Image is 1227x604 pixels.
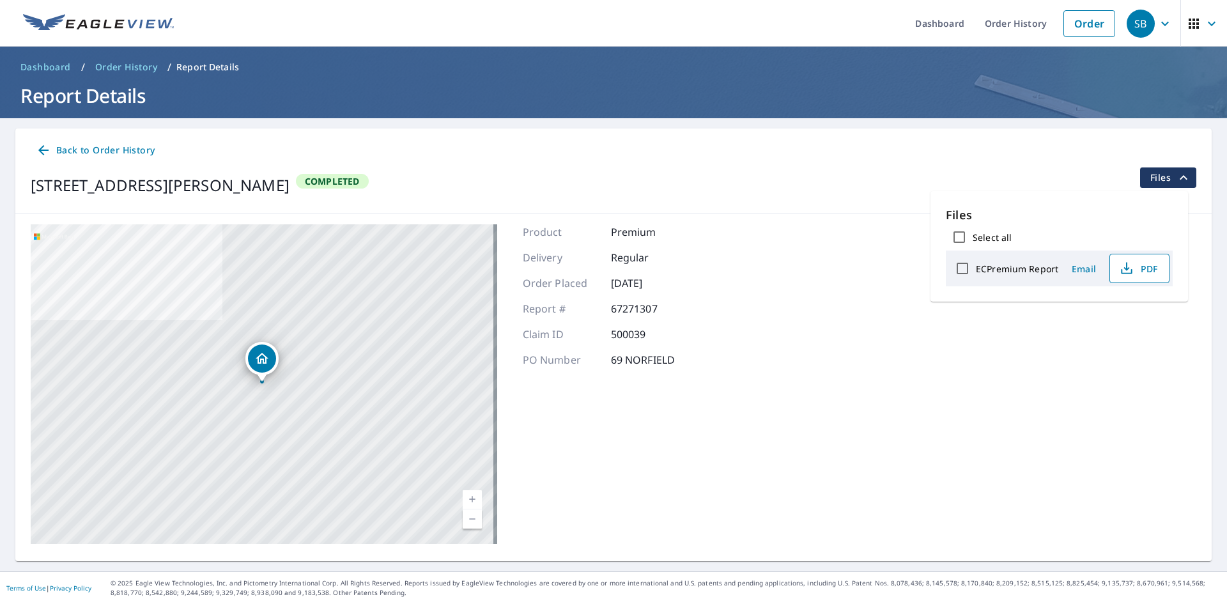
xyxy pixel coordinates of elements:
[20,61,71,74] span: Dashboard
[6,584,46,592] a: Terms of Use
[15,57,1212,77] nav: breadcrumb
[176,61,239,74] p: Report Details
[31,139,160,162] a: Back to Order History
[23,14,174,33] img: EV Logo
[15,57,76,77] a: Dashboard
[611,224,688,240] p: Premium
[167,59,171,75] li: /
[976,263,1058,275] label: ECPremium Report
[611,327,688,342] p: 500039
[50,584,91,592] a: Privacy Policy
[611,250,688,265] p: Regular
[1150,170,1191,185] span: Files
[36,143,155,159] span: Back to Order History
[6,584,91,592] p: |
[611,301,688,316] p: 67271307
[463,509,482,529] a: Current Level 17, Zoom Out
[946,206,1173,224] p: Files
[523,275,599,291] p: Order Placed
[1063,10,1115,37] a: Order
[31,174,289,197] div: [STREET_ADDRESS][PERSON_NAME]
[523,224,599,240] p: Product
[245,342,279,382] div: Dropped pin, building 1, Residential property, 69 Norfield Rd Weston, CT 06883
[1118,261,1159,276] span: PDF
[1069,263,1099,275] span: Email
[111,578,1221,598] p: © 2025 Eagle View Technologies, Inc. and Pictometry International Corp. All Rights Reserved. Repo...
[611,275,688,291] p: [DATE]
[1127,10,1155,38] div: SB
[81,59,85,75] li: /
[523,352,599,368] p: PO Number
[463,490,482,509] a: Current Level 17, Zoom In
[1063,259,1104,279] button: Email
[90,57,162,77] a: Order History
[297,175,367,187] span: Completed
[523,250,599,265] p: Delivery
[523,301,599,316] p: Report #
[95,61,157,74] span: Order History
[523,327,599,342] p: Claim ID
[611,352,688,368] p: 69 NORFIELD
[15,82,1212,109] h1: Report Details
[973,231,1012,244] label: Select all
[1139,167,1196,188] button: filesDropdownBtn-67271307
[1109,254,1169,283] button: PDF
